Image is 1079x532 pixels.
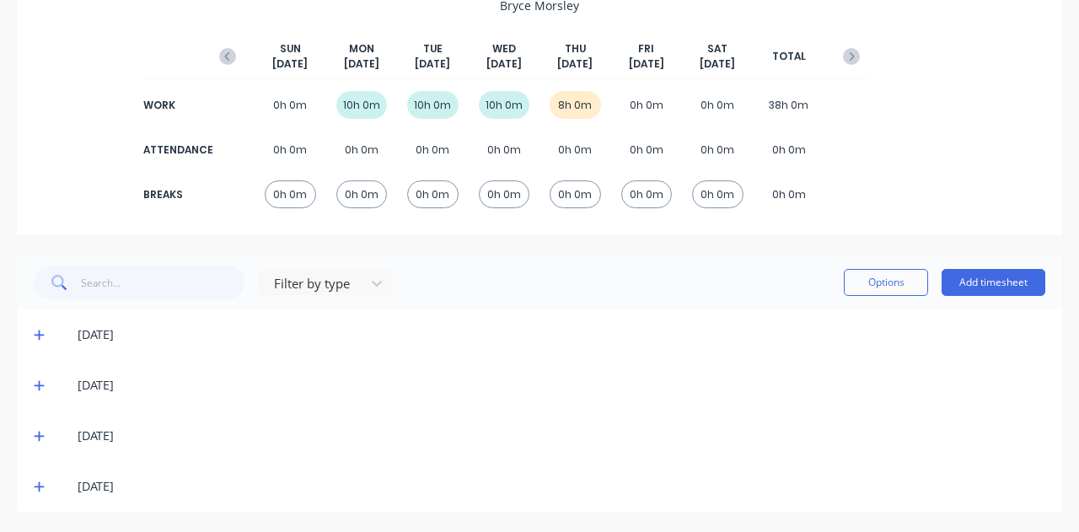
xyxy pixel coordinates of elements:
div: 0h 0m [265,136,316,164]
div: 0h 0m [692,136,743,164]
input: Search... [81,266,245,299]
div: WORK [143,98,211,113]
span: [DATE] [700,56,735,72]
div: 0h 0m [550,136,601,164]
div: 0h 0m [407,180,459,208]
div: 0h 0m [621,91,673,119]
div: 10h 0m [407,91,459,119]
div: 0h 0m [265,91,316,119]
div: [DATE] [78,427,1045,445]
div: 10h 0m [336,91,388,119]
div: BREAKS [143,187,211,202]
button: Options [844,269,928,296]
span: [DATE] [629,56,664,72]
span: SAT [707,41,727,56]
div: 0h 0m [764,180,815,208]
div: 0h 0m [692,180,743,208]
div: [DATE] [78,477,1045,496]
span: [DATE] [272,56,308,72]
button: Add timesheet [942,269,1045,296]
span: THU [565,41,586,56]
span: SUN [280,41,301,56]
div: 0h 0m [336,180,388,208]
div: 0h 0m [621,136,673,164]
div: ATTENDANCE [143,142,211,158]
div: 0h 0m [764,136,815,164]
div: 0h 0m [479,180,530,208]
span: [DATE] [415,56,450,72]
span: WED [492,41,516,56]
span: [DATE] [557,56,593,72]
div: 8h 0m [550,91,601,119]
div: 0h 0m [407,136,459,164]
div: 0h 0m [621,180,673,208]
span: TUE [423,41,443,56]
div: 0h 0m [336,136,388,164]
span: [DATE] [486,56,522,72]
div: 0h 0m [550,180,601,208]
div: [DATE] [78,325,1045,344]
span: MON [349,41,374,56]
div: 38h 0m [764,91,815,119]
div: 0h 0m [265,180,316,208]
span: FRI [638,41,654,56]
div: 0h 0m [479,136,530,164]
span: TOTAL [772,49,806,64]
div: 10h 0m [479,91,530,119]
span: [DATE] [344,56,379,72]
div: [DATE] [78,376,1045,395]
div: 0h 0m [692,91,743,119]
